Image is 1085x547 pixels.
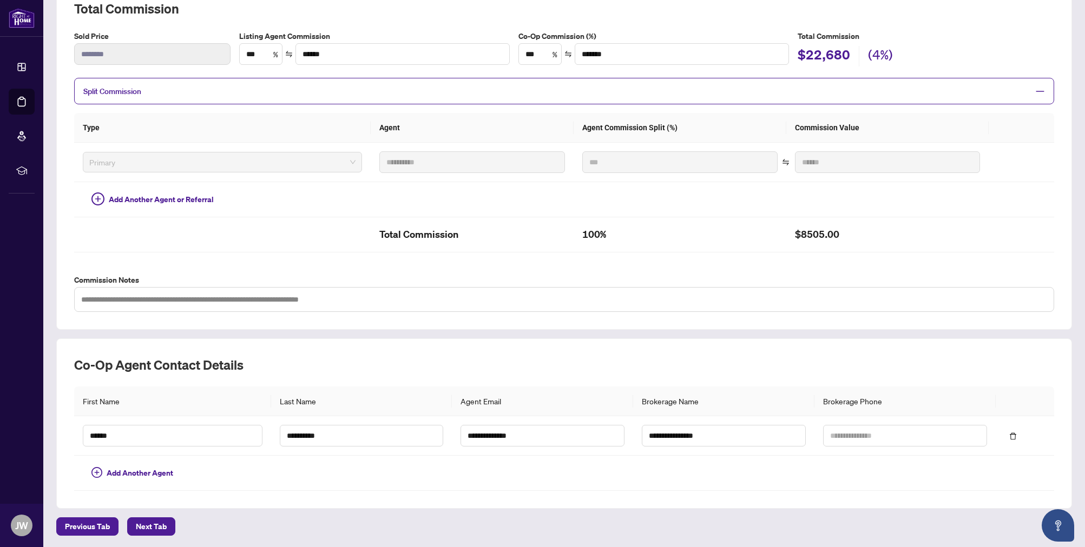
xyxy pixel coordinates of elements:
span: swap [782,158,790,166]
button: Next Tab [127,517,175,536]
span: delete [1009,432,1017,440]
button: Add Another Agent or Referral [83,191,222,208]
h2: Total Commission [379,226,564,243]
span: Add Another Agent [107,467,173,479]
div: Split Commission [74,78,1054,104]
label: Listing Agent Commission [239,30,510,42]
span: Split Commission [83,86,141,96]
button: Previous Tab [56,517,119,536]
h2: (4%) [868,46,893,66]
h2: 100% [582,226,778,243]
label: Co-Op Commission (%) [518,30,789,42]
th: Type [74,113,371,143]
h2: $22,680 [798,46,850,66]
span: JW [15,518,28,533]
th: Agent Commission Split (%) [574,113,786,143]
span: Primary [89,154,356,170]
span: plus-circle [91,467,102,478]
span: Add Another Agent or Referral [109,194,214,205]
button: Open asap [1042,509,1074,542]
button: Add Another Agent [83,464,182,482]
th: Brokerage Phone [814,386,996,416]
th: Agent Email [452,386,633,416]
span: Previous Tab [65,518,110,535]
span: minus [1035,86,1045,96]
span: swap [564,50,572,58]
label: Sold Price [74,30,231,42]
span: Next Tab [136,518,167,535]
span: plus-circle [91,192,104,205]
h2: Co-op Agent Contact Details [74,356,1054,373]
h2: $8505.00 [795,226,980,243]
th: Brokerage Name [633,386,814,416]
img: logo [9,8,35,28]
th: Agent [371,113,573,143]
th: Last Name [271,386,452,416]
th: Commission Value [786,113,989,143]
th: First Name [74,386,271,416]
span: swap [285,50,293,58]
label: Commission Notes [74,274,1054,286]
h5: Total Commission [798,30,1054,42]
